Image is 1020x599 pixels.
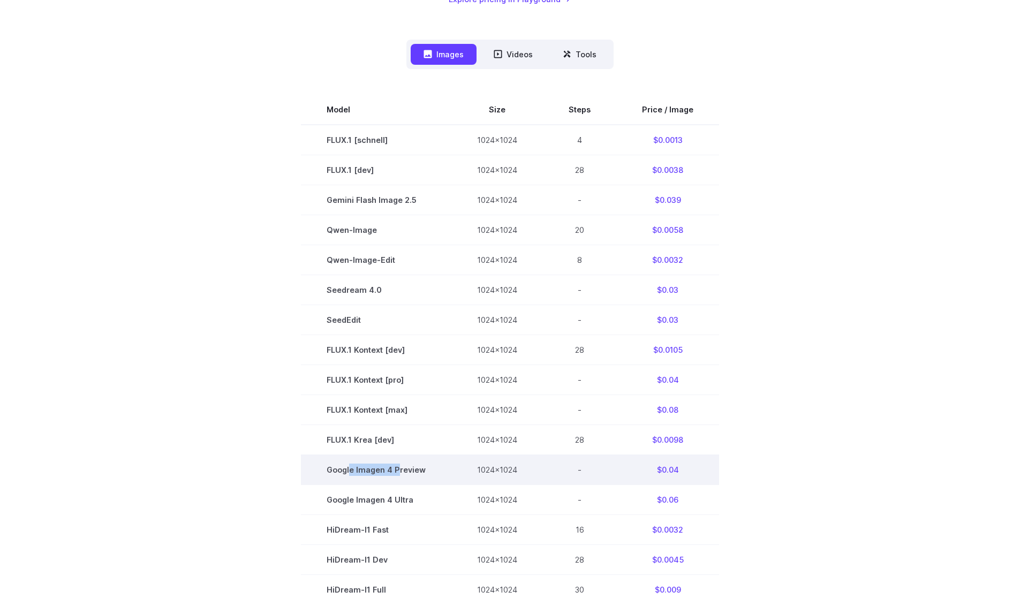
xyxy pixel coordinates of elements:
[451,335,543,365] td: 1024x1024
[543,215,616,245] td: 20
[451,125,543,155] td: 1024x1024
[301,425,451,455] td: FLUX.1 Krea [dev]
[301,545,451,575] td: HiDream-I1 Dev
[616,215,719,245] td: $0.0058
[451,155,543,185] td: 1024x1024
[543,335,616,365] td: 28
[301,335,451,365] td: FLUX.1 Kontext [dev]
[616,455,719,485] td: $0.04
[543,275,616,305] td: -
[543,305,616,335] td: -
[543,455,616,485] td: -
[451,185,543,215] td: 1024x1024
[451,215,543,245] td: 1024x1024
[543,245,616,275] td: 8
[616,155,719,185] td: $0.0038
[301,455,451,485] td: Google Imagen 4 Preview
[543,365,616,395] td: -
[451,275,543,305] td: 1024x1024
[451,245,543,275] td: 1024x1024
[616,125,719,155] td: $0.0013
[616,305,719,335] td: $0.03
[543,545,616,575] td: 28
[543,425,616,455] td: 28
[451,515,543,545] td: 1024x1024
[543,515,616,545] td: 16
[301,155,451,185] td: FLUX.1 [dev]
[616,485,719,515] td: $0.06
[616,275,719,305] td: $0.03
[616,95,719,125] th: Price / Image
[327,194,426,206] span: Gemini Flash Image 2.5
[301,245,451,275] td: Qwen-Image-Edit
[301,515,451,545] td: HiDream-I1 Fast
[451,545,543,575] td: 1024x1024
[616,335,719,365] td: $0.0105
[616,395,719,425] td: $0.08
[616,545,719,575] td: $0.0045
[451,395,543,425] td: 1024x1024
[451,95,543,125] th: Size
[550,44,609,65] button: Tools
[301,125,451,155] td: FLUX.1 [schnell]
[301,485,451,515] td: Google Imagen 4 Ultra
[301,395,451,425] td: FLUX.1 Kontext [max]
[543,95,616,125] th: Steps
[543,485,616,515] td: -
[451,485,543,515] td: 1024x1024
[451,305,543,335] td: 1024x1024
[543,395,616,425] td: -
[301,95,451,125] th: Model
[301,305,451,335] td: SeedEdit
[616,515,719,545] td: $0.0032
[451,455,543,485] td: 1024x1024
[301,275,451,305] td: Seedream 4.0
[481,44,546,65] button: Videos
[451,425,543,455] td: 1024x1024
[411,44,477,65] button: Images
[543,185,616,215] td: -
[301,215,451,245] td: Qwen-Image
[616,365,719,395] td: $0.04
[451,365,543,395] td: 1024x1024
[543,155,616,185] td: 28
[301,365,451,395] td: FLUX.1 Kontext [pro]
[616,245,719,275] td: $0.0032
[616,425,719,455] td: $0.0098
[616,185,719,215] td: $0.039
[543,125,616,155] td: 4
